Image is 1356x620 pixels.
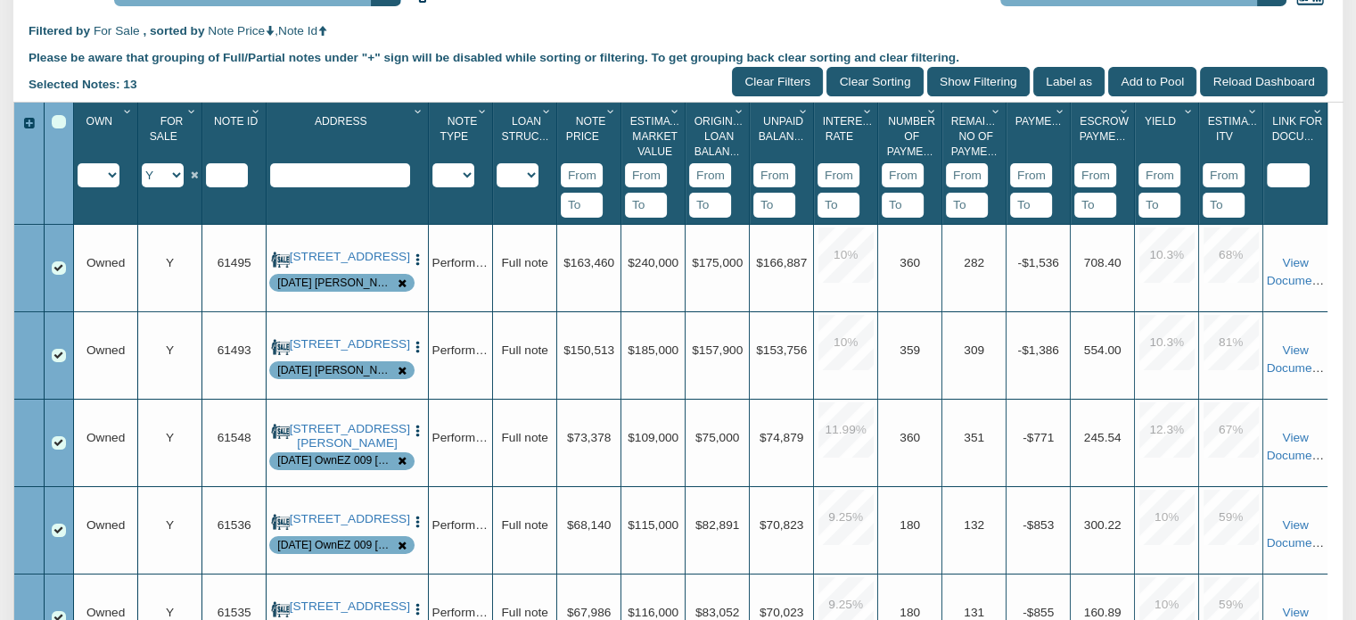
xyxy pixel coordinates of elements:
a: 112 South Main Street, Greens Fork, IN, 47345 [290,512,406,526]
span: Performing [431,606,491,619]
div: 10.0 [818,315,874,370]
input: From [625,163,667,188]
span: Note Type [440,115,477,143]
span: Original Loan Balance [694,115,746,159]
div: Select All [52,115,66,129]
div: Loan Structure Sort None [497,109,556,163]
div: Note is contained in the pool 9-4-25 OwnEZ 009 T3 [277,453,395,468]
span: 554.00 [1084,343,1122,357]
div: Row 1, Row Selection Checkbox [52,261,66,276]
span: , [143,24,146,37]
a: View Documents [1266,431,1327,462]
input: From [1138,163,1180,188]
span: Owned [86,518,125,532]
div: 10.3 [1139,227,1195,283]
span: For Sale [150,115,184,143]
input: To [1010,193,1052,218]
span: $157,900 [692,343,743,357]
div: Sort None [270,109,428,187]
div: Column Menu [474,103,491,120]
span: $163,460 [563,256,614,269]
img: for_sale.png [271,250,290,269]
span: -$855 [1023,606,1054,619]
img: cell-menu.png [410,602,425,617]
div: Payment(P&I) Sort None [1010,109,1070,163]
input: To [1074,193,1116,218]
input: Label as [1033,67,1105,96]
span: $115,000 [628,518,678,532]
span: Estimated Market Value [630,115,692,159]
span: Own [86,115,112,128]
span: $175,000 [692,256,743,269]
span: $70,823 [760,518,803,532]
input: From [1010,163,1052,188]
span: Full note [501,431,547,444]
div: 67.0 [1204,402,1259,458]
span: $83,052 [695,606,739,619]
span: Full note [501,606,547,619]
input: From [753,163,795,188]
span: -$1,536 [1017,256,1058,269]
div: Sort None [561,109,620,218]
div: Sort None [1267,109,1327,187]
span: $73,378 [567,431,611,444]
button: Press to open the note menu [410,337,425,355]
a: View Documents [1266,343,1327,375]
span: Owned [86,606,125,619]
span: $68,140 [567,518,611,532]
a: 7118 Heron, Houston, TX, 77087 [290,250,406,264]
span: 180 [900,606,920,619]
div: Sort None [1203,109,1262,218]
div: Column Menu [667,103,684,120]
div: Column Menu [248,103,265,120]
div: 68.0 [1204,227,1259,283]
img: cell-menu.png [410,515,425,530]
div: 59.0 [1204,490,1259,545]
span: 61548 [218,431,251,444]
a: View Documents [1266,518,1327,550]
input: To [753,193,795,218]
div: Row 4, Row Selection Checkbox [52,524,66,538]
span: Y [166,518,174,532]
span: Yield [1145,115,1176,128]
div: Own Sort None [78,109,137,163]
div: Address Sort None [270,109,428,163]
input: From [882,163,924,188]
button: Press to open the note menu [410,250,425,268]
span: 61493 [218,343,251,357]
span: 61536 [218,518,251,532]
div: Sort None [432,109,492,187]
span: 351 [964,431,984,444]
span: -$853 [1023,518,1054,532]
div: 9.25 [818,490,874,545]
div: Note Price Sort None [561,109,620,163]
input: From [689,163,731,188]
div: Sort None [946,109,1006,218]
div: Row 2, Row Selection Checkbox [52,349,66,363]
div: Column Menu [859,103,876,120]
span: sorted by [150,24,205,37]
span: 359 [900,343,920,357]
img: for_sale.png [271,512,290,531]
span: 360 [900,431,920,444]
button: Press to open the note menu [410,512,425,530]
span: $153,756 [756,343,807,357]
div: Selected Notes: 13 [29,67,151,103]
input: Clear Sorting [826,67,924,96]
div: Column Menu [731,103,748,120]
span: Owned [86,431,125,444]
span: $150,513 [563,343,614,357]
span: 282 [964,256,984,269]
img: cell-menu.png [410,424,425,439]
span: $185,000 [628,343,678,357]
div: Estimated Itv Sort None [1203,109,1262,163]
div: Column Menu [1116,103,1133,120]
span: -$771 [1023,431,1054,444]
span: $74,879 [760,431,803,444]
span: 300.22 [1084,518,1122,532]
input: To [1203,193,1245,218]
span: Payment(P&I) [1015,115,1091,128]
span: Remaining No Of Payments [951,115,1013,159]
input: To [946,193,988,218]
span: Y [166,606,174,619]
